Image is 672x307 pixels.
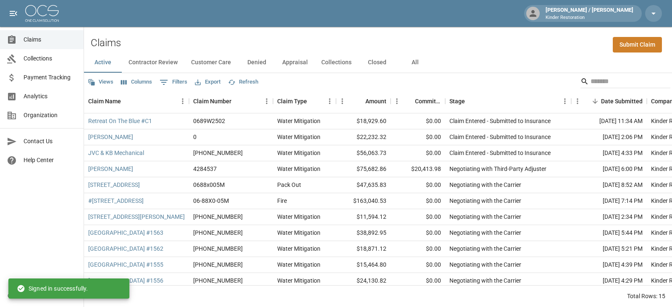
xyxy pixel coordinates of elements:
[121,95,133,107] button: Sort
[354,95,365,107] button: Sort
[391,89,445,113] div: Committed Amount
[24,54,77,63] span: Collections
[336,113,391,129] div: $18,929.60
[336,89,391,113] div: Amount
[396,52,434,73] button: All
[571,225,647,241] div: [DATE] 5:44 PM
[277,117,320,125] div: Water Mitigation
[449,181,521,189] div: Negotiating with the Carrier
[336,209,391,225] div: $11,594.12
[449,197,521,205] div: Negotiating with the Carrier
[193,213,243,221] div: 01-009-217572
[449,213,521,221] div: Negotiating with the Carrier
[122,52,184,73] button: Contractor Review
[601,89,643,113] div: Date Submitted
[189,89,273,113] div: Claim Number
[449,89,465,113] div: Stage
[193,181,225,189] div: 0688x005M
[24,156,77,165] span: Help Center
[559,95,571,108] button: Menu
[391,193,445,209] div: $0.00
[276,52,315,73] button: Appraisal
[91,37,121,49] h2: Claims
[277,244,320,253] div: Water Mitigation
[542,6,637,21] div: [PERSON_NAME] / [PERSON_NAME]
[415,89,441,113] div: Committed Amount
[88,244,163,253] a: [GEOGRAPHIC_DATA] #1562
[277,89,307,113] div: Claim Type
[193,244,243,253] div: 300-483559-2025
[449,228,521,237] div: Negotiating with the Carrier
[17,281,88,296] div: Signed in successfully.
[580,75,670,90] div: Search
[84,52,672,73] div: dynamic tabs
[336,273,391,289] div: $24,130.82
[336,257,391,273] div: $15,464.80
[571,241,647,257] div: [DATE] 5:21 PM
[277,228,320,237] div: Water Mitigation
[193,260,243,269] div: 300-483559-2025
[449,149,551,157] div: Claim Entered - Submitted to Insurance
[84,52,122,73] button: Active
[465,95,477,107] button: Sort
[193,117,225,125] div: 0689W2502
[5,5,22,22] button: open drawer
[571,209,647,225] div: [DATE] 2:34 PM
[391,95,403,108] button: Menu
[24,35,77,44] span: Claims
[336,177,391,193] div: $47,635.83
[449,276,521,285] div: Negotiating with the Carrier
[315,52,358,73] button: Collections
[403,95,415,107] button: Sort
[277,197,287,205] div: Fire
[8,291,76,300] div: © 2025 One Claim Solution
[571,257,647,273] div: [DATE] 4:39 PM
[88,149,144,157] a: JVC & KB Mechanical
[88,165,133,173] a: [PERSON_NAME]
[571,273,647,289] div: [DATE] 4:29 PM
[571,113,647,129] div: [DATE] 11:34 AM
[88,133,133,141] a: [PERSON_NAME]
[193,276,243,285] div: 300-483559-2025
[336,225,391,241] div: $38,892.95
[336,241,391,257] div: $18,871.12
[449,165,546,173] div: Negotiating with Third-Party Adjuster
[546,14,633,21] p: Kinder Restoration
[277,133,320,141] div: Water Mitigation
[336,145,391,161] div: $56,063.73
[336,161,391,177] div: $75,682.86
[358,52,396,73] button: Closed
[391,273,445,289] div: $0.00
[391,113,445,129] div: $0.00
[88,181,140,189] a: [STREET_ADDRESS]
[24,111,77,120] span: Organization
[277,149,320,157] div: Water Mitigation
[391,241,445,257] div: $0.00
[277,213,320,221] div: Water Mitigation
[273,89,336,113] div: Claim Type
[277,276,320,285] div: Water Mitigation
[226,76,260,89] button: Refresh
[571,129,647,145] div: [DATE] 2:06 PM
[571,161,647,177] div: [DATE] 6:00 PM
[571,177,647,193] div: [DATE] 8:52 AM
[571,89,647,113] div: Date Submitted
[238,52,276,73] button: Denied
[176,95,189,108] button: Menu
[277,165,320,173] div: Water Mitigation
[336,95,349,108] button: Menu
[391,257,445,273] div: $0.00
[571,193,647,209] div: [DATE] 7:14 PM
[323,95,336,108] button: Menu
[231,95,243,107] button: Sort
[260,95,273,108] button: Menu
[391,145,445,161] div: $0.00
[449,244,521,253] div: Negotiating with the Carrier
[589,95,601,107] button: Sort
[193,228,243,237] div: 300-483559-2025
[277,181,301,189] div: Pack Out
[88,228,163,237] a: [GEOGRAPHIC_DATA] #1563
[336,193,391,209] div: $163,040.53
[193,197,229,205] div: 06-88X0-05M
[193,165,217,173] div: 4284537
